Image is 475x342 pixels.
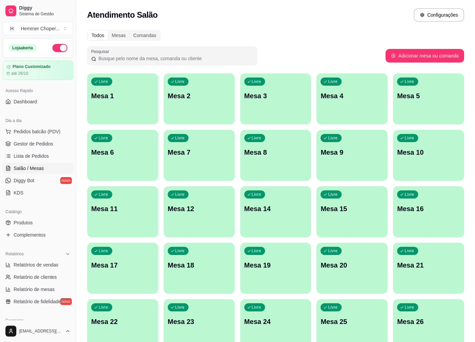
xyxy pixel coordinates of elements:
a: Relatórios de vendas [3,259,73,270]
button: LivreMesa 6 [87,130,158,181]
p: Livre [252,305,261,310]
p: Livre [99,135,108,141]
a: Dashboard [3,96,73,107]
p: Mesa 4 [321,91,383,101]
a: Complementos [3,229,73,240]
span: Diggy Bot [14,177,34,184]
button: LivreMesa 4 [316,73,388,124]
a: Relatório de clientes [3,272,73,283]
button: Pedidos balcão (PDV) [3,126,73,137]
p: Livre [175,79,185,84]
label: Pesquisar [91,49,112,54]
button: LivreMesa 11 [87,186,158,237]
span: [EMAIL_ADDRESS][DOMAIN_NAME] [19,328,62,334]
a: DiggySistema de Gestão [3,3,73,19]
button: LivreMesa 18 [164,243,235,294]
div: Hemmer Choper ... [21,25,60,32]
button: LivreMesa 10 [393,130,464,181]
span: Relatório de clientes [14,274,57,280]
a: Plano Customizadoaté 26/10 [3,61,73,80]
div: Acesso Rápido [3,85,73,96]
p: Mesa 14 [244,204,307,213]
p: Mesa 20 [321,260,383,270]
p: Livre [405,248,414,254]
p: Mesa 19 [244,260,307,270]
p: Livre [252,192,261,197]
button: LivreMesa 5 [393,73,464,124]
span: Diggy [19,5,70,11]
p: Mesa 17 [91,260,154,270]
p: Mesa 16 [397,204,460,213]
button: LivreMesa 20 [316,243,388,294]
button: Adicionar mesa ou comanda [386,49,464,63]
p: Livre [175,192,185,197]
p: Mesa 1 [91,91,154,101]
button: LivreMesa 19 [240,243,311,294]
p: Mesa 7 [168,148,231,157]
button: LivreMesa 3 [240,73,311,124]
a: KDS [3,187,73,198]
p: Mesa 10 [397,148,460,157]
div: Gerenciar [3,315,73,326]
span: Complementos [14,232,46,238]
span: Dashboard [14,98,37,105]
p: Livre [252,248,261,254]
button: LivreMesa 8 [240,130,311,181]
p: Livre [328,192,338,197]
button: LivreMesa 1 [87,73,158,124]
span: Gestor de Pedidos [14,140,53,147]
p: Livre [328,135,338,141]
button: LivreMesa 21 [393,243,464,294]
button: [EMAIL_ADDRESS][DOMAIN_NAME] [3,323,73,339]
p: Mesa 22 [91,317,154,326]
p: Livre [328,248,338,254]
span: Relatórios [5,251,24,257]
p: Livre [405,79,414,84]
p: Livre [328,79,338,84]
button: LivreMesa 14 [240,186,311,237]
div: Dia a dia [3,115,73,126]
p: Livre [175,135,185,141]
p: Livre [99,305,108,310]
p: Livre [99,192,108,197]
p: Mesa 5 [397,91,460,101]
a: Gestor de Pedidos [3,138,73,149]
button: LivreMesa 17 [87,243,158,294]
p: Mesa 8 [244,148,307,157]
p: Mesa 18 [168,260,231,270]
p: Mesa 23 [168,317,231,326]
span: Relatório de mesas [14,286,55,293]
div: Comandas [130,31,160,40]
p: Livre [328,305,338,310]
p: Livre [405,192,414,197]
a: Produtos [3,217,73,228]
span: H [9,25,15,32]
a: Relatório de fidelidadenovo [3,296,73,307]
p: Livre [405,135,414,141]
p: Mesa 26 [397,317,460,326]
a: Lista de Pedidos [3,151,73,161]
p: Mesa 3 [244,91,307,101]
span: Relatórios de vendas [14,261,59,268]
p: Livre [175,248,185,254]
span: Salão / Mesas [14,165,44,172]
span: Sistema de Gestão [19,11,70,17]
span: Produtos [14,219,33,226]
p: Mesa 24 [244,317,307,326]
p: Mesa 25 [321,317,383,326]
p: Mesa 2 [168,91,231,101]
p: Mesa 6 [91,148,154,157]
button: LivreMesa 9 [316,130,388,181]
p: Livre [252,135,261,141]
span: Pedidos balcão (PDV) [14,128,61,135]
div: Loja aberta [9,44,37,52]
a: Salão / Mesas [3,163,73,174]
p: Mesa 12 [168,204,231,213]
button: LivreMesa 12 [164,186,235,237]
span: KDS [14,189,23,196]
button: LivreMesa 16 [393,186,464,237]
button: LivreMesa 7 [164,130,235,181]
article: até 26/10 [11,71,28,76]
p: Mesa 11 [91,204,154,213]
button: LivreMesa 15 [316,186,388,237]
